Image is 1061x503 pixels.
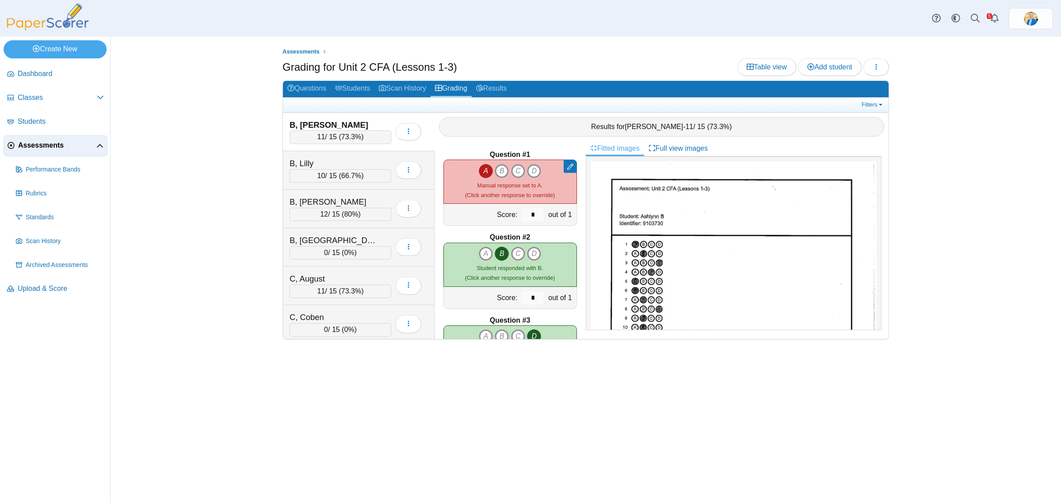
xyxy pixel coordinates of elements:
[4,135,107,156] a: Assessments
[431,81,472,97] a: Grading
[324,249,328,256] span: 0
[317,172,325,179] span: 10
[546,204,576,225] div: out of 1
[12,231,107,252] a: Scan History
[290,119,378,131] div: B, [PERSON_NAME]
[444,204,520,225] div: Score:
[374,81,431,97] a: Scan History
[444,287,520,309] div: Score:
[12,207,107,228] a: Standards
[344,210,358,218] span: 80%
[26,213,104,222] span: Standards
[4,278,107,300] a: Upload & Score
[341,172,361,179] span: 66.7%
[511,247,525,261] i: C
[26,189,104,198] span: Rubrics
[290,323,391,336] div: / 15 ( )
[472,81,511,97] a: Results
[12,255,107,276] a: Archived Assessments
[859,100,886,109] a: Filters
[985,9,1004,28] a: Alerts
[290,273,378,285] div: C, August
[344,326,354,333] span: 0%
[331,81,374,97] a: Students
[26,261,104,270] span: Archived Assessments
[4,40,107,58] a: Create New
[495,329,509,343] i: B
[18,69,104,79] span: Dashboard
[1024,11,1038,26] span: Travis McFarland
[4,88,107,109] a: Classes
[479,329,493,343] i: A
[477,265,543,271] span: Student responded with B.
[527,247,541,261] i: D
[280,46,322,57] a: Assessments
[12,159,107,180] a: Performance Bands
[490,316,530,325] b: Question #3
[4,64,107,85] a: Dashboard
[710,123,729,130] span: 73.3%
[290,208,391,221] div: / 15 ( )
[439,117,885,137] div: Results for - / 15 ( )
[1024,11,1038,26] img: ps.jrF02AmRZeRNgPWo
[4,24,92,32] a: PaperScorer
[290,312,378,323] div: C, Coben
[317,133,325,141] span: 11
[527,164,541,178] i: D
[341,133,361,141] span: 73.3%
[282,60,457,75] h1: Grading for Unit 2 CFA (Lessons 1-3)
[290,158,378,169] div: B, Lilly
[290,169,391,183] div: / 15 ( )
[490,150,530,160] b: Question #1
[317,287,325,295] span: 11
[586,141,644,156] a: Fitted images
[807,63,852,71] span: Add student
[18,284,104,293] span: Upload & Score
[798,58,861,76] a: Add student
[341,287,361,295] span: 73.3%
[465,182,555,198] small: (Click another response to override)
[1009,8,1053,29] a: ps.jrF02AmRZeRNgPWo
[685,123,693,130] span: 11
[747,63,787,71] span: Table view
[26,237,104,246] span: Scan History
[477,182,543,189] span: Manual response set to A.
[324,326,328,333] span: 0
[320,210,328,218] span: 12
[495,247,509,261] i: B
[527,329,541,343] i: D
[26,165,104,174] span: Performance Bands
[495,164,509,178] i: B
[737,58,796,76] a: Table view
[511,329,525,343] i: C
[283,81,331,97] a: Questions
[479,247,493,261] i: A
[511,164,525,178] i: C
[490,232,530,242] b: Question #2
[290,235,378,246] div: B, [GEOGRAPHIC_DATA]
[4,4,92,30] img: PaperScorer
[479,164,493,178] i: A
[290,246,391,259] div: / 15 ( )
[18,141,96,150] span: Assessments
[4,111,107,133] a: Students
[344,249,354,256] span: 0%
[290,285,391,298] div: / 15 ( )
[12,183,107,204] a: Rubrics
[282,48,320,55] span: Assessments
[625,123,683,130] span: [PERSON_NAME]
[18,93,97,103] span: Classes
[465,265,555,281] small: (Click another response to override)
[546,287,576,309] div: out of 1
[644,141,712,156] a: Full view images
[290,196,378,208] div: B, [PERSON_NAME]
[18,117,104,126] span: Students
[290,130,391,144] div: / 15 ( )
